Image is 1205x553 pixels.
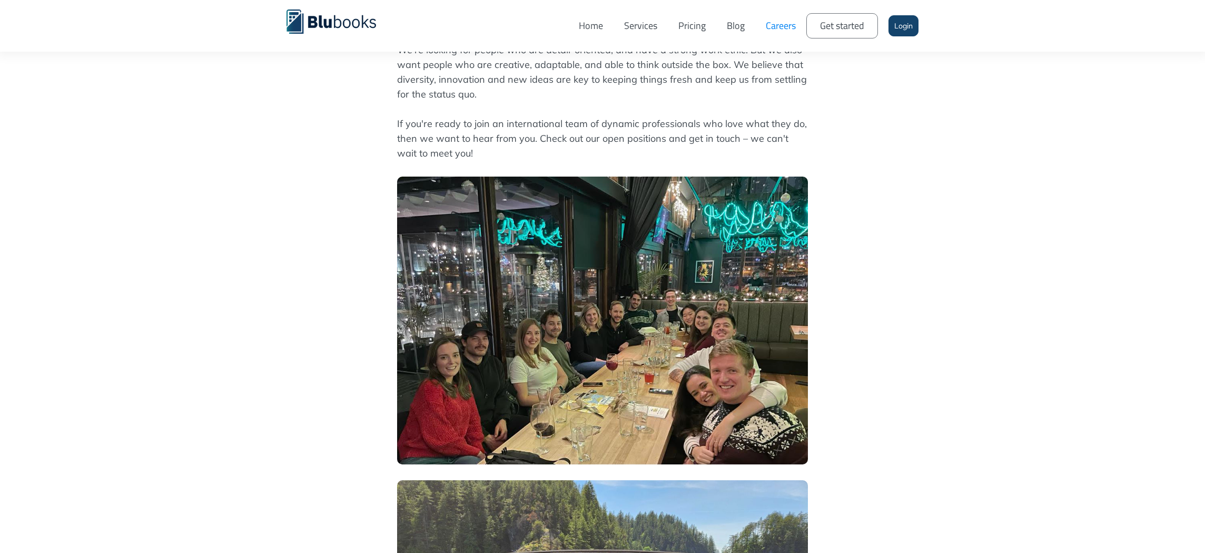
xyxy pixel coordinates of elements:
[568,8,614,44] a: Home
[888,15,918,36] a: Login
[806,13,878,38] a: Get started
[614,8,668,44] a: Services
[287,8,392,34] a: home
[397,43,808,161] p: We're looking for people who are detail-oriented, and have a strong work ethic. But we also want ...
[668,8,716,44] a: Pricing
[716,8,755,44] a: Blog
[755,8,806,44] a: Careers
